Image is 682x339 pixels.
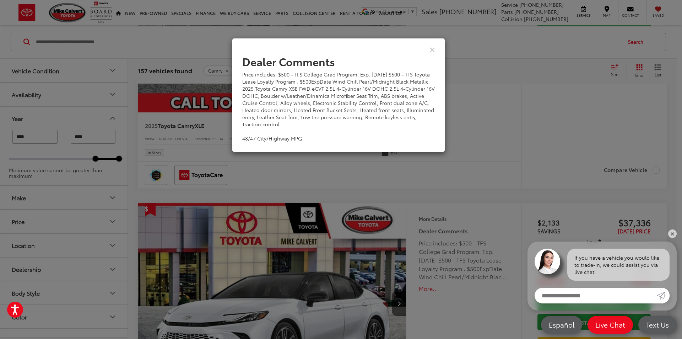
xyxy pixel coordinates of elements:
a: Submit [657,288,670,303]
span: Text Us [643,320,672,329]
img: Agent profile photo [535,249,560,274]
div: If you have a vehicle you would like to trade-in, we could assist you via live chat! [567,249,670,281]
a: Text Us [638,316,677,334]
input: Enter your message [535,288,657,303]
span: Español [545,320,578,329]
a: Live Chat [588,316,633,334]
div: Price includes: $500 - TFS College Grad Program. Exp. [DATE] $500 - TFS Toyota Lease Loyalty Prog... [242,71,435,142]
button: Close [429,46,435,53]
a: Español [541,316,582,334]
h2: Dealer Comments [242,55,435,67]
span: Live Chat [592,320,629,329]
